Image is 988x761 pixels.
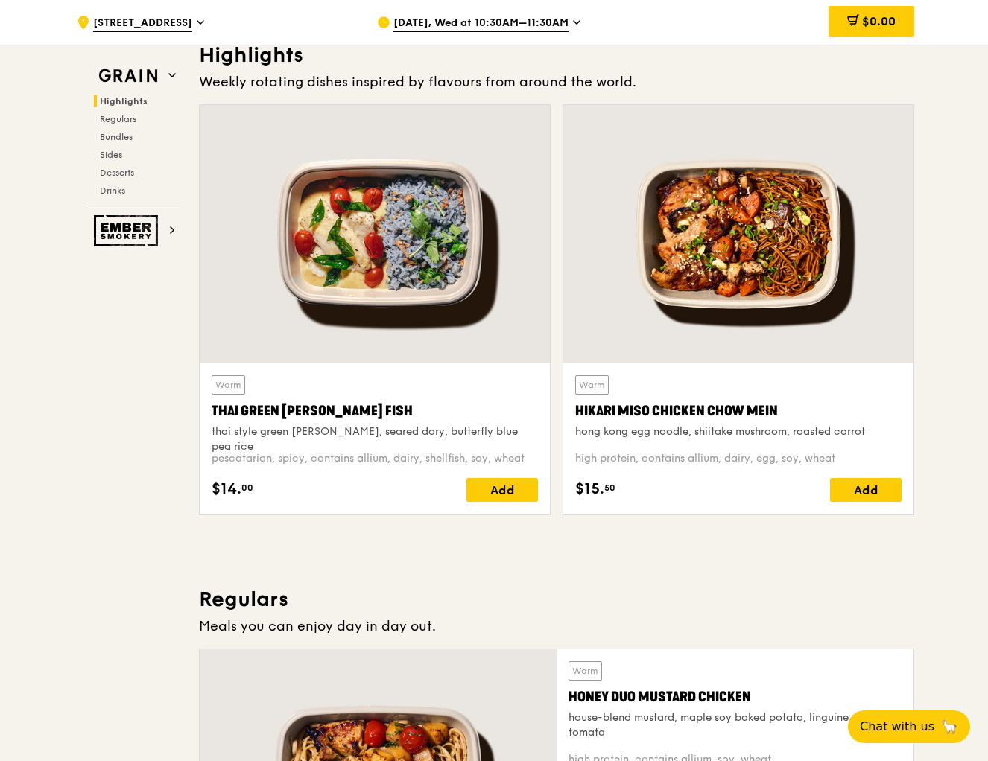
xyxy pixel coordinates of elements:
span: 50 [604,482,615,494]
div: hong kong egg noodle, shiitake mushroom, roasted carrot [575,424,902,439]
div: Warm [212,375,245,395]
span: [STREET_ADDRESS] [93,16,192,32]
span: $0.00 [862,14,896,28]
div: Meals you can enjoy day in day out. [199,616,914,637]
div: Warm [569,661,602,681]
span: Chat with us [860,718,934,736]
span: $14. [212,478,241,500]
h3: Highlights [199,42,914,69]
span: $15. [575,478,604,500]
span: Desserts [100,168,134,178]
span: Drinks [100,185,125,196]
div: pescatarian, spicy, contains allium, dairy, shellfish, soy, wheat [212,451,538,466]
div: Weekly rotating dishes inspired by flavours from around the world. [199,71,914,92]
div: Add [466,478,538,502]
div: thai style green [PERSON_NAME], seared dory, butterfly blue pea rice [212,424,538,454]
span: 🦙 [940,718,958,736]
div: high protein, contains allium, dairy, egg, soy, wheat [575,451,902,466]
button: Chat with us🦙 [848,710,970,743]
div: Add [830,478,902,502]
span: Highlights [100,96,148,106]
div: Thai Green [PERSON_NAME] Fish [212,401,538,421]
div: Warm [575,375,609,395]
img: Ember Smokery web logo [94,215,162,246]
div: Hikari Miso Chicken Chow Mein [575,401,902,421]
span: 00 [241,482,253,494]
span: Bundles [100,132,133,142]
div: house-blend mustard, maple soy baked potato, linguine, cherry tomato [569,710,902,740]
div: Honey Duo Mustard Chicken [569,687,902,707]
h3: Regulars [199,586,914,613]
span: [DATE], Wed at 10:30AM–11:30AM [393,16,569,32]
img: Grain web logo [94,63,162,89]
span: Sides [100,150,122,160]
span: Regulars [100,114,136,124]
